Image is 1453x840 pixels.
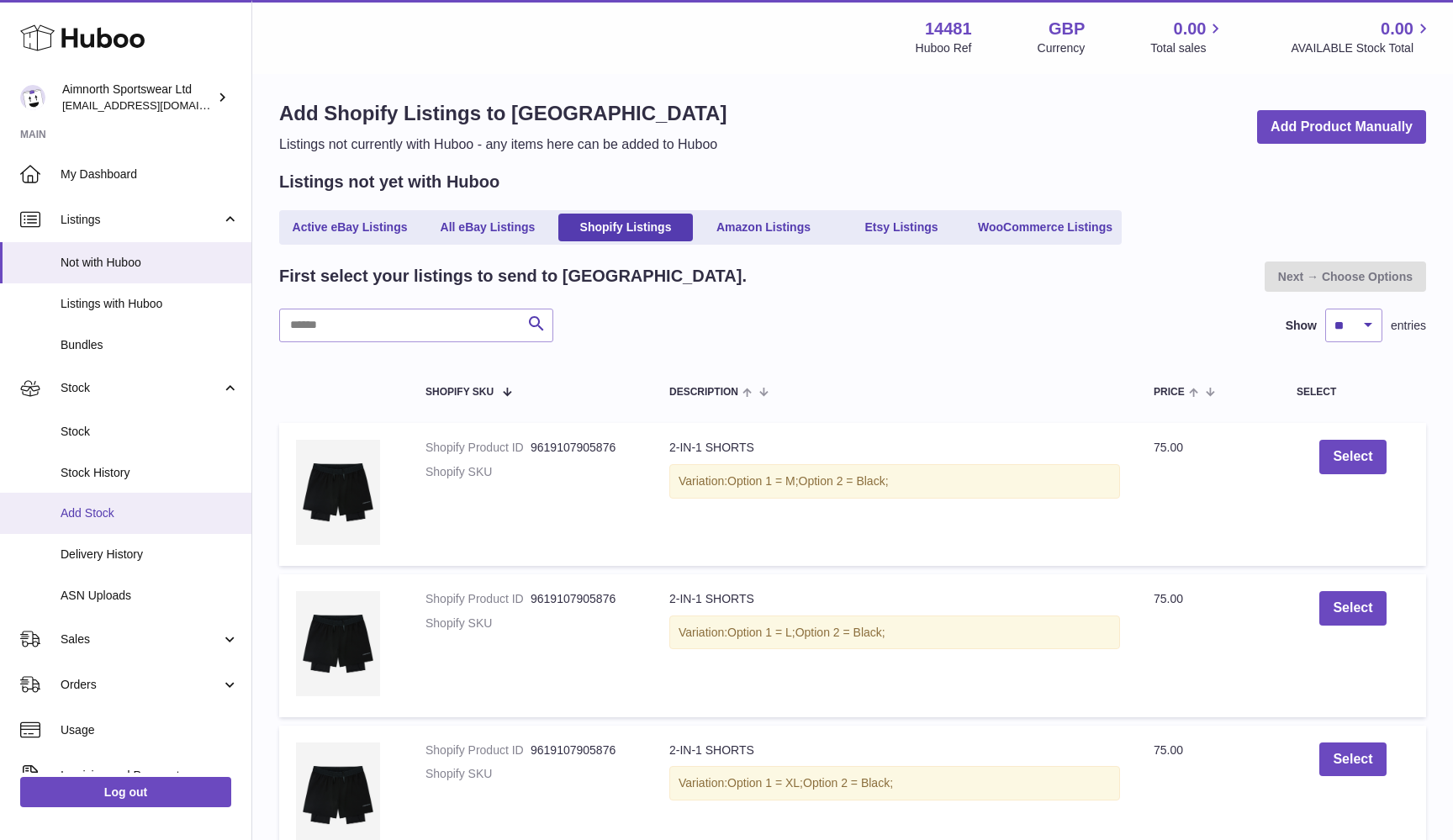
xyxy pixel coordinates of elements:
[1319,591,1386,626] button: Select
[296,591,380,696] img: AIMNORTH_2_IN_1_SHORTS_BLACK_Front.jpg
[61,465,239,481] span: Stock History
[279,135,726,154] p: Listings not currently with Huboo - any items here can be added to Huboo
[1391,318,1426,334] span: entries
[1049,18,1085,40] strong: GBP
[669,387,738,398] span: Description
[283,214,417,241] a: Active eBay Listings
[420,214,555,241] a: All eBay Listings
[1154,592,1183,605] span: 75.00
[972,214,1118,241] a: WooCommerce Listings
[425,440,531,456] dt: Shopify Product ID
[279,100,726,127] h1: Add Shopify Listings to [GEOGRAPHIC_DATA]
[62,98,247,112] span: [EMAIL_ADDRESS][DOMAIN_NAME]
[1150,18,1225,56] a: 0.00 Total sales
[425,464,531,480] dt: Shopify SKU
[1297,387,1409,398] div: Select
[1319,440,1386,474] button: Select
[20,85,45,110] img: hello@aimnorth.co.uk
[279,171,499,193] h2: Listings not yet with Huboo
[1286,318,1317,334] label: Show
[279,265,747,288] h2: First select your listings to send to [GEOGRAPHIC_DATA].
[803,776,893,790] span: Option 2 = Black;
[727,474,798,488] span: Option 1 = M;
[296,440,380,545] img: AIMNORTH_2_IN_1_SHORTS_BLACK_Front.jpg
[61,722,239,738] span: Usage
[61,380,221,396] span: Stock
[425,591,531,607] dt: Shopify Product ID
[558,214,693,241] a: Shopify Listings
[61,547,239,563] span: Delivery History
[61,296,239,312] span: Listings with Huboo
[61,505,239,521] span: Add Stock
[20,777,231,807] a: Log out
[1154,441,1183,454] span: 75.00
[61,212,221,228] span: Listings
[669,591,1120,607] div: 2-IN-1 SHORTS
[727,776,803,790] span: Option 1 = XL;
[61,424,239,440] span: Stock
[61,677,221,693] span: Orders
[1154,743,1183,757] span: 75.00
[669,742,1120,758] div: 2-IN-1 SHORTS
[531,591,636,607] dd: 9619107905876
[425,766,531,782] dt: Shopify SKU
[1319,742,1386,777] button: Select
[61,631,221,647] span: Sales
[1038,40,1086,56] div: Currency
[669,615,1120,650] div: Variation:
[61,588,239,604] span: ASN Uploads
[834,214,969,241] a: Etsy Listings
[531,742,636,758] dd: 9619107905876
[425,742,531,758] dt: Shopify Product ID
[531,440,636,456] dd: 9619107905876
[669,766,1120,800] div: Variation:
[1291,18,1433,56] a: 0.00 AVAILABLE Stock Total
[1381,18,1413,40] span: 0.00
[669,464,1120,499] div: Variation:
[696,214,831,241] a: Amazon Listings
[916,40,972,56] div: Huboo Ref
[61,255,239,271] span: Not with Huboo
[669,440,1120,456] div: 2-IN-1 SHORTS
[62,82,214,114] div: Aimnorth Sportswear Ltd
[799,474,889,488] span: Option 2 = Black;
[61,166,239,182] span: My Dashboard
[1291,40,1433,56] span: AVAILABLE Stock Total
[727,626,795,639] span: Option 1 = L;
[61,768,221,784] span: Invoicing and Payments
[1174,18,1207,40] span: 0.00
[425,387,494,398] span: Shopify SKU
[925,18,972,40] strong: 14481
[425,615,531,631] dt: Shopify SKU
[1154,387,1185,398] span: Price
[1150,40,1225,56] span: Total sales
[795,626,885,639] span: Option 2 = Black;
[61,337,239,353] span: Bundles
[1257,110,1426,145] a: Add Product Manually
